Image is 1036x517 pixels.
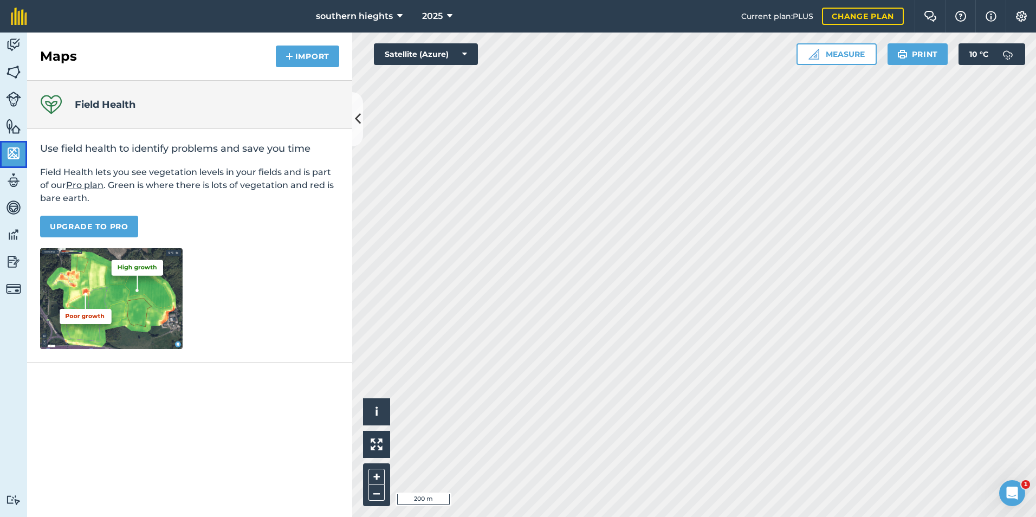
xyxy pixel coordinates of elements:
button: 10 °C [959,43,1025,65]
img: Ruler icon [808,49,819,60]
p: Field Health lets you see vegetation levels in your fields and is part of our . Green is where th... [40,166,339,205]
img: svg+xml;base64,PD94bWwgdmVyc2lvbj0iMS4wIiBlbmNvZGluZz0idXRmLTgiPz4KPCEtLSBHZW5lcmF0b3I6IEFkb2JlIE... [6,92,21,107]
img: svg+xml;base64,PD94bWwgdmVyc2lvbj0iMS4wIiBlbmNvZGluZz0idXRmLTgiPz4KPCEtLSBHZW5lcmF0b3I6IEFkb2JlIE... [6,227,21,243]
h2: Use field health to identify problems and save you time [40,142,339,155]
img: svg+xml;base64,PHN2ZyB4bWxucz0iaHR0cDovL3d3dy53My5vcmcvMjAwMC9zdmciIHdpZHRoPSI1NiIgaGVpZ2h0PSI2MC... [6,145,21,161]
img: A question mark icon [954,11,967,22]
img: svg+xml;base64,PD94bWwgdmVyc2lvbj0iMS4wIiBlbmNvZGluZz0idXRmLTgiPz4KPCEtLSBHZW5lcmF0b3I6IEFkb2JlIE... [6,495,21,505]
span: 10 ° C [969,43,988,65]
button: Print [888,43,948,65]
button: Import [276,46,339,67]
img: svg+xml;base64,PD94bWwgdmVyc2lvbj0iMS4wIiBlbmNvZGluZz0idXRmLTgiPz4KPCEtLSBHZW5lcmF0b3I6IEFkb2JlIE... [6,37,21,53]
a: Pro plan [66,180,103,190]
iframe: Intercom live chat [999,480,1025,506]
img: Four arrows, one pointing top left, one top right, one bottom right and the last bottom left [371,438,383,450]
button: i [363,398,390,425]
button: Satellite (Azure) [374,43,478,65]
span: 2025 [422,10,443,23]
img: svg+xml;base64,PHN2ZyB4bWxucz0iaHR0cDovL3d3dy53My5vcmcvMjAwMC9zdmciIHdpZHRoPSIxOSIgaGVpZ2h0PSIyNC... [897,48,908,61]
span: southern hieghts [316,10,393,23]
img: svg+xml;base64,PD94bWwgdmVyc2lvbj0iMS4wIiBlbmNvZGluZz0idXRmLTgiPz4KPCEtLSBHZW5lcmF0b3I6IEFkb2JlIE... [6,281,21,296]
img: svg+xml;base64,PHN2ZyB4bWxucz0iaHR0cDovL3d3dy53My5vcmcvMjAwMC9zdmciIHdpZHRoPSI1NiIgaGVpZ2h0PSI2MC... [6,118,21,134]
span: 1 [1021,480,1030,489]
img: svg+xml;base64,PHN2ZyB4bWxucz0iaHR0cDovL3d3dy53My5vcmcvMjAwMC9zdmciIHdpZHRoPSI1NiIgaGVpZ2h0PSI2MC... [6,64,21,80]
img: svg+xml;base64,PD94bWwgdmVyc2lvbj0iMS4wIiBlbmNvZGluZz0idXRmLTgiPz4KPCEtLSBHZW5lcmF0b3I6IEFkb2JlIE... [997,43,1019,65]
img: Two speech bubbles overlapping with the left bubble in the forefront [924,11,937,22]
img: svg+xml;base64,PHN2ZyB4bWxucz0iaHR0cDovL3d3dy53My5vcmcvMjAwMC9zdmciIHdpZHRoPSIxNCIgaGVpZ2h0PSIyNC... [286,50,293,63]
span: i [375,405,378,418]
a: Upgrade to Pro [40,216,138,237]
h4: Field Health [75,97,135,112]
img: svg+xml;base64,PD94bWwgdmVyc2lvbj0iMS4wIiBlbmNvZGluZz0idXRmLTgiPz4KPCEtLSBHZW5lcmF0b3I6IEFkb2JlIE... [6,254,21,270]
button: + [368,469,385,485]
img: svg+xml;base64,PD94bWwgdmVyc2lvbj0iMS4wIiBlbmNvZGluZz0idXRmLTgiPz4KPCEtLSBHZW5lcmF0b3I6IEFkb2JlIE... [6,199,21,216]
a: Change plan [822,8,904,25]
span: Current plan : PLUS [741,10,813,22]
h2: Maps [40,48,77,65]
img: A cog icon [1015,11,1028,22]
img: svg+xml;base64,PD94bWwgdmVyc2lvbj0iMS4wIiBlbmNvZGluZz0idXRmLTgiPz4KPCEtLSBHZW5lcmF0b3I6IEFkb2JlIE... [6,172,21,189]
img: fieldmargin Logo [11,8,27,25]
button: Measure [797,43,877,65]
img: svg+xml;base64,PHN2ZyB4bWxucz0iaHR0cDovL3d3dy53My5vcmcvMjAwMC9zdmciIHdpZHRoPSIxNyIgaGVpZ2h0PSIxNy... [986,10,996,23]
button: – [368,485,385,501]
